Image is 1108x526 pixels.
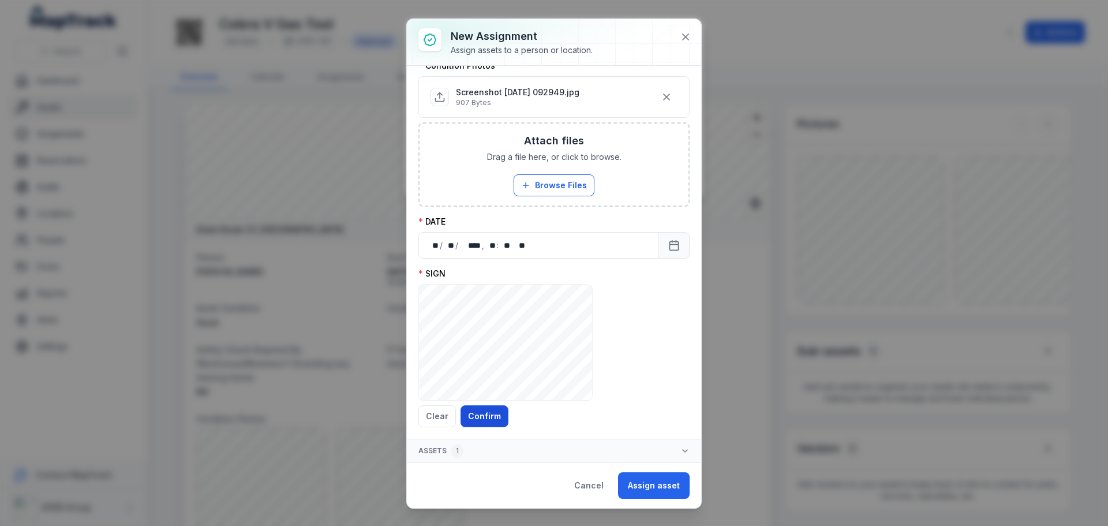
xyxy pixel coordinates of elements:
div: : [497,240,500,251]
div: day, [428,240,440,251]
label: SIGN [418,268,446,279]
h3: Attach files [524,133,584,149]
div: month, [444,240,455,251]
div: am/pm, [514,240,526,251]
div: minute, [500,240,511,251]
div: year, [459,240,481,251]
button: Cancel [564,472,613,499]
button: Confirm [461,405,508,427]
div: Assign assets to a person or location. [451,44,593,56]
label: Condition Photos [418,60,495,72]
div: 1 [451,444,463,458]
button: Assets1 [407,439,701,462]
h3: New assignment [451,28,593,44]
button: Clear [418,405,456,427]
label: DATE [418,216,446,227]
button: Calendar [658,232,690,259]
button: Assign asset [618,472,690,499]
div: hour, [485,240,497,251]
button: Browse Files [514,174,594,196]
div: / [440,240,444,251]
span: Drag a file here, or click to browse. [487,151,622,163]
div: / [455,240,459,251]
p: Screenshot [DATE] 092949.jpg [456,87,579,98]
span: Assets [418,444,463,458]
p: 907 Bytes [456,98,579,107]
div: , [482,240,485,251]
